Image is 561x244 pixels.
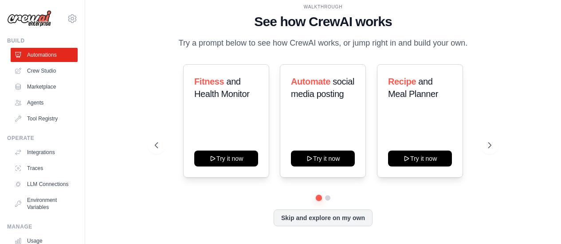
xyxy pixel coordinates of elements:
[388,151,452,167] button: Try it now
[11,193,78,214] a: Environment Variables
[11,112,78,126] a: Tool Registry
[194,77,224,86] span: Fitness
[174,37,472,50] p: Try a prompt below to see how CrewAI works, or jump right in and build your own.
[7,10,51,27] img: Logo
[7,37,78,44] div: Build
[388,77,438,99] span: and Meal Planner
[388,77,416,86] span: Recipe
[7,135,78,142] div: Operate
[155,4,491,10] div: WALKTHROUGH
[11,80,78,94] a: Marketplace
[7,223,78,230] div: Manage
[11,161,78,175] a: Traces
[194,77,249,99] span: and Health Monitor
[11,145,78,159] a: Integrations
[291,151,355,167] button: Try it now
[11,48,78,62] a: Automations
[11,96,78,110] a: Agents
[291,77,354,99] span: social media posting
[517,201,561,244] iframe: Chat Widget
[155,14,491,30] h1: See how CrewAI works
[11,64,78,78] a: Crew Studio
[274,209,373,226] button: Skip and explore on my own
[11,177,78,191] a: LLM Connections
[291,77,330,86] span: Automate
[194,151,258,167] button: Try it now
